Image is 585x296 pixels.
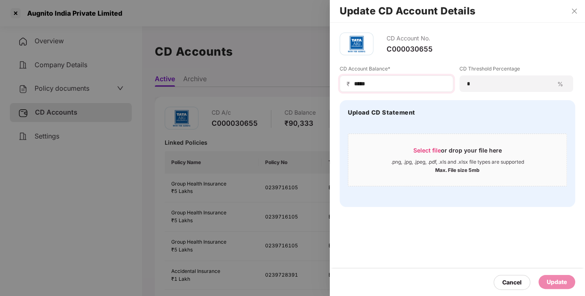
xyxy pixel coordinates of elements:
[387,45,433,54] div: C000030655
[413,146,502,159] div: or drop your file here
[569,7,580,15] button: Close
[391,159,524,165] div: .png, .jpg, .jpeg, .pdf, .xls and .xlsx file types are supported
[387,33,433,45] div: CD Account No.
[340,7,575,16] h2: Update CD Account Details
[344,32,369,56] img: tatag.png
[554,80,566,88] span: %
[347,80,353,88] span: ₹
[547,277,567,287] div: Update
[571,8,578,14] span: close
[340,65,453,75] label: CD Account Balance*
[348,140,566,180] span: Select fileor drop your file here.png, .jpg, .jpeg, .pdf, .xls and .xlsx file types are supported...
[435,165,480,174] div: Max. File size 5mb
[413,147,441,154] span: Select file
[459,65,573,75] label: CD Threshold Percentage
[348,108,415,117] h4: Upload CD Statement
[502,278,522,287] div: Cancel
